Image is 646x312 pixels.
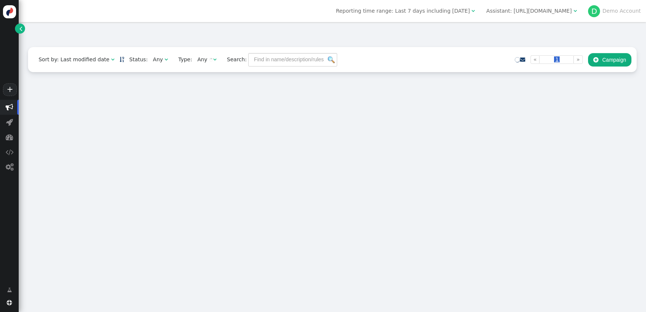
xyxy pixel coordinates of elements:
[19,25,22,33] span: 
[164,57,168,62] span: 
[2,283,17,297] a: 
[6,104,13,111] span: 
[197,56,207,64] div: Any
[588,53,631,67] button: Campaign
[520,56,525,62] a: 
[573,55,583,64] a: »
[153,56,163,64] div: Any
[530,55,540,64] a: «
[471,8,475,13] span: 
[588,8,641,14] a: DDemo Account
[173,56,192,64] span: Type:
[111,57,114,62] span: 
[336,8,470,14] span: Reporting time range: Last 7 days including [DATE]
[209,58,213,62] img: loading.gif
[6,148,13,156] span: 
[3,5,16,18] img: logo-icon.svg
[486,7,572,15] div: Assistant: [URL][DOMAIN_NAME]
[7,300,12,305] span: 
[588,5,600,17] div: D
[593,57,599,63] span: 
[120,57,124,62] span: Sorted in descending order
[7,286,12,294] span: 
[120,56,124,62] a: 
[6,133,13,141] span: 
[6,163,13,171] span: 
[3,83,16,96] a: +
[520,57,525,62] span: 
[554,56,560,62] span: 1
[573,8,577,13] span: 
[124,56,148,64] span: Status:
[213,57,216,62] span: 
[15,24,25,34] a: 
[39,56,109,64] div: Sort by: Last modified date
[328,56,335,63] img: icon_search.png
[222,56,247,62] span: Search:
[6,118,13,126] span: 
[248,53,337,67] input: Find in name/description/rules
